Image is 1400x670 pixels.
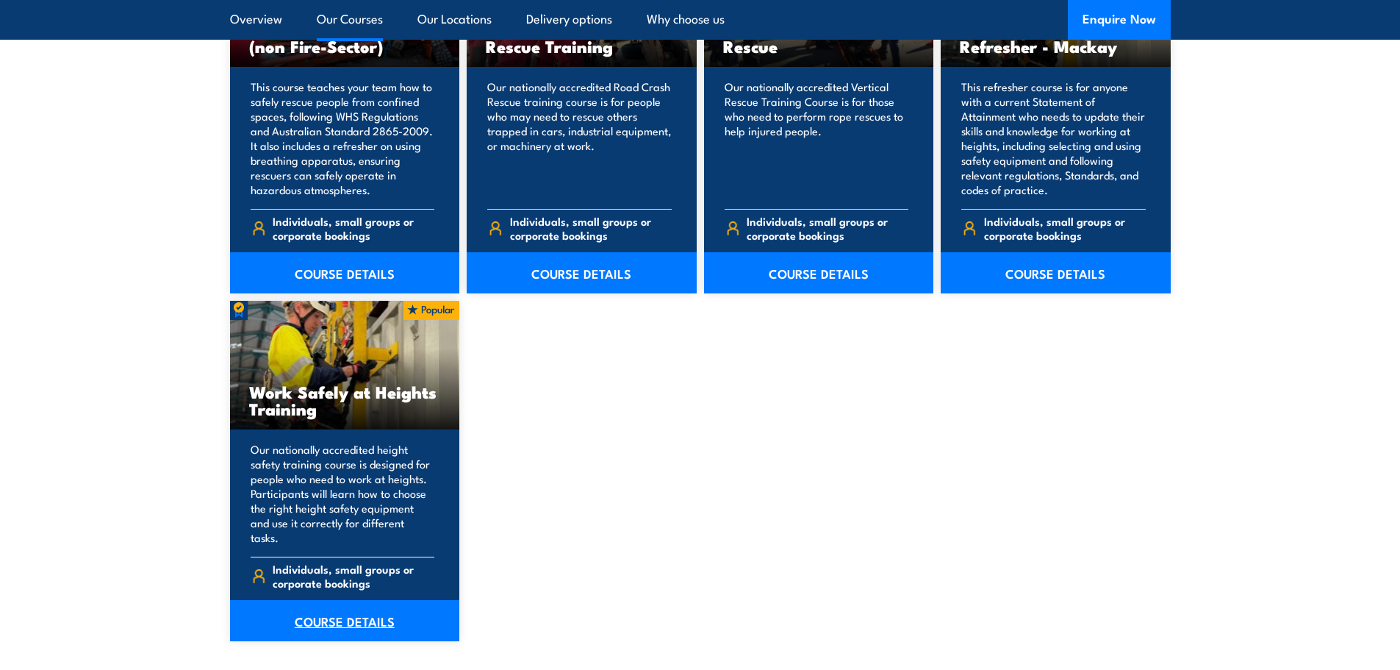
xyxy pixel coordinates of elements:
span: Individuals, small groups or corporate bookings [747,214,908,242]
h3: Work Safely at Heights Training [249,383,441,417]
h3: Undertake Vertical Rescue [723,21,915,54]
span: Individuals, small groups or corporate bookings [984,214,1146,242]
p: Our nationally accredited Vertical Rescue Training Course is for those who need to perform rope r... [725,79,909,197]
h3: Undertake Road Crash Rescue Training [486,21,678,54]
a: COURSE DETAILS [704,252,934,293]
span: Individuals, small groups or corporate bookings [273,562,434,590]
h3: Undertake Confined Space Rescue Training (non Fire-Sector) [249,4,441,54]
p: This refresher course is for anyone with a current Statement of Attainment who needs to update th... [961,79,1146,197]
p: Our nationally accredited Road Crash Rescue training course is for people who may need to rescue ... [487,79,672,197]
p: Our nationally accredited height safety training course is designed for people who need to work a... [251,442,435,545]
a: COURSE DETAILS [230,252,460,293]
p: This course teaches your team how to safely rescue people from confined spaces, following WHS Reg... [251,79,435,197]
span: Individuals, small groups or corporate bookings [510,214,672,242]
span: Individuals, small groups or corporate bookings [273,214,434,242]
h3: Working at Heights – Refresher - Mackay [960,21,1152,54]
a: COURSE DETAILS [941,252,1171,293]
a: COURSE DETAILS [467,252,697,293]
a: COURSE DETAILS [230,600,460,641]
